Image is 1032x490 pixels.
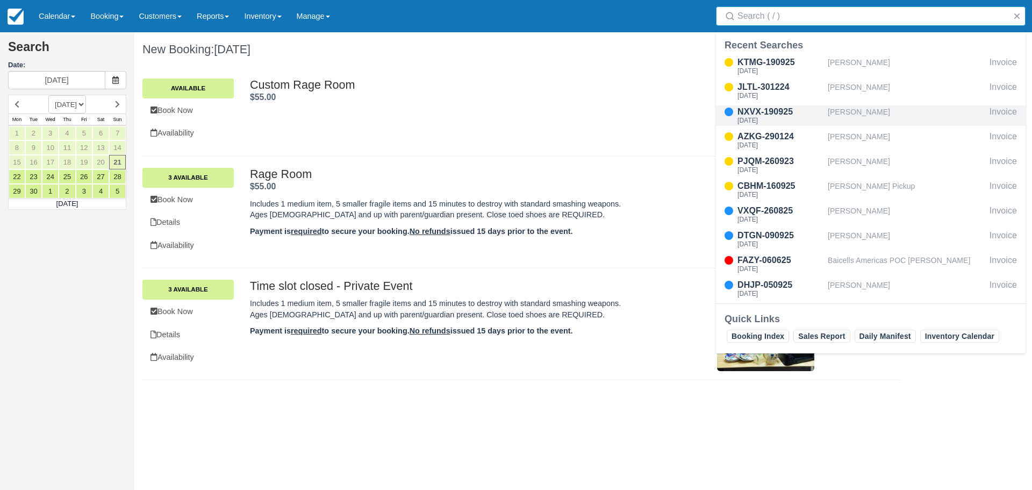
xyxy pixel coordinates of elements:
h1: New Booking: [142,43,513,56]
div: [DATE] [737,216,823,223]
a: 21 [109,155,126,169]
a: 11 [59,140,75,155]
a: 22 [9,169,25,184]
a: 1 [42,184,59,198]
a: 18 [59,155,75,169]
div: VXQF-260825 [737,204,823,217]
div: Baicells Americas POC [PERSON_NAME] [828,254,985,274]
input: Search ( / ) [737,6,1008,26]
a: 17 [42,155,59,169]
u: required [291,227,322,236]
div: Invoice [990,81,1017,101]
a: 23 [25,169,42,184]
div: [PERSON_NAME] [828,279,985,299]
div: [DATE] [737,68,823,74]
div: [PERSON_NAME] [828,130,985,151]
th: Wed [42,114,59,126]
div: DTGN-090925 [737,229,823,242]
a: NXVX-190925[DATE][PERSON_NAME]Invoice [716,105,1026,126]
span: [DATE] [214,42,250,56]
div: Invoice [990,229,1017,250]
div: [PERSON_NAME] Pickup [828,180,985,200]
a: 6 [92,126,109,140]
a: Book Now [142,100,234,122]
a: 7 [109,126,126,140]
a: Availability [142,235,234,257]
div: Invoice [990,204,1017,225]
div: [DATE] [737,290,823,297]
h2: Search [8,40,126,60]
a: PJQM-260923[DATE][PERSON_NAME]Invoice [716,155,1026,175]
a: 26 [76,169,92,184]
a: 20 [92,155,109,169]
a: Inventory Calendar [920,330,999,343]
a: 3 [76,184,92,198]
p: Includes 1 medium item, 5 smaller fragile items and 15 minutes to destroy with standard smashing ... [250,298,626,320]
div: [PERSON_NAME] [828,204,985,225]
div: Invoice [990,105,1017,126]
a: Availability [142,346,234,368]
div: DHJP-050925 [737,279,823,292]
img: checkfront-main-nav-mini-logo.png [8,9,24,25]
div: Invoice [990,130,1017,151]
a: Book Now [142,189,234,211]
a: 4 [92,184,109,198]
p: Includes 1 medium item, 5 smaller fragile items and 15 minutes to destroy with standard smashing ... [250,198,626,221]
a: 28 [109,169,126,184]
a: 8 [9,140,25,155]
a: Details [142,211,234,233]
u: required [291,326,322,335]
div: FAZY-060625 [737,254,823,267]
th: Thu [59,114,75,126]
th: Tue [25,114,42,126]
a: Book Now [142,301,234,323]
a: 12 [76,140,92,155]
a: 25 [59,169,75,184]
a: FAZY-060625[DATE]Baicells Americas POC [PERSON_NAME]Invoice [716,254,1026,274]
div: [DATE] [737,191,823,198]
div: [DATE] [737,117,823,124]
a: 15 [9,155,25,169]
div: [DATE] [737,167,823,173]
div: [DATE] [737,142,823,148]
a: DTGN-090925[DATE][PERSON_NAME]Invoice [716,229,1026,250]
th: Fri [76,114,92,126]
div: [DATE] [737,266,823,272]
strong: Payment is to secure your booking. issued 15 days prior to the event. [250,227,573,236]
strong: Price: $55 [250,93,276,102]
a: 1 [9,126,25,140]
a: 13 [92,140,109,155]
h2: Time slot closed - Private Event [250,280,626,293]
a: Daily Manifest [855,330,916,343]
th: Sat [92,114,109,126]
div: Invoice [990,279,1017,299]
a: AZKG-290124[DATE][PERSON_NAME]Invoice [716,130,1026,151]
a: 3 Available [142,280,234,299]
a: Booking Index [727,330,789,343]
a: 9 [25,140,42,155]
a: 27 [92,169,109,184]
div: JLTL-301224 [737,81,823,94]
a: 24 [42,169,59,184]
div: [DATE] [737,241,823,247]
th: Mon [9,114,25,126]
a: CBHM-160925[DATE][PERSON_NAME] PickupInvoice [716,180,1026,200]
div: [PERSON_NAME] [828,105,985,126]
div: PJQM-260923 [737,155,823,168]
a: KTMG-190925[DATE][PERSON_NAME]Invoice [716,56,1026,76]
div: Invoice [990,155,1017,175]
a: VXQF-260825[DATE][PERSON_NAME]Invoice [716,204,1026,225]
a: 4 [59,126,75,140]
div: KTMG-190925 [737,56,823,69]
a: 10 [42,140,59,155]
a: Available [142,79,234,98]
u: No refunds [410,326,450,335]
a: Sales Report [793,330,850,343]
div: [PERSON_NAME] [828,229,985,250]
u: No refunds [410,227,450,236]
h2: Rage Room [250,168,626,181]
a: 5 [76,126,92,140]
a: 16 [25,155,42,169]
a: 3 [42,126,59,140]
span: $55.00 [250,93,276,102]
